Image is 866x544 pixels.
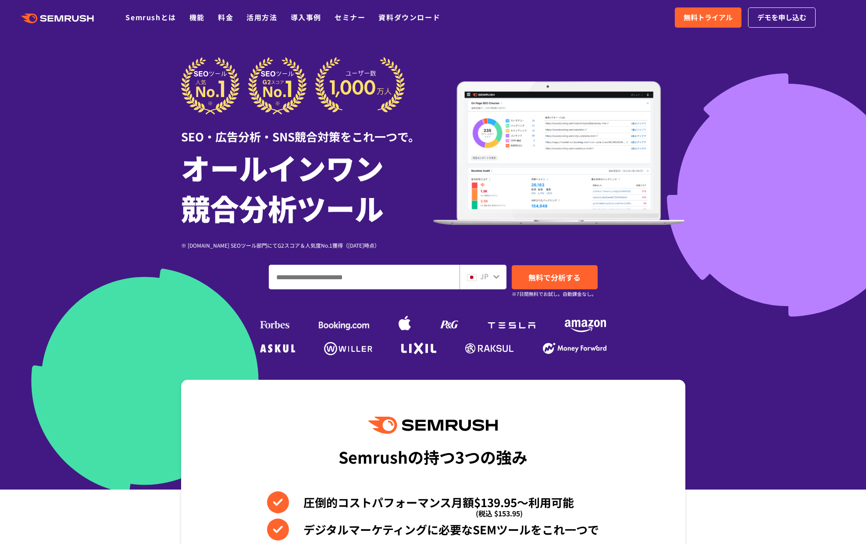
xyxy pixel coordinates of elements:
[757,12,806,23] span: デモを申し込む
[339,440,527,473] div: Semrushの持つ3つの強み
[269,265,459,289] input: ドメイン、キーワードまたはURLを入力してください
[189,12,205,22] a: 機能
[181,115,433,145] div: SEO・広告分析・SNS競合対策をこれ一つで。
[181,147,433,228] h1: オールインワン 競合分析ツール
[748,7,816,28] a: デモを申し込む
[378,12,440,22] a: 資料ダウンロード
[246,12,277,22] a: 活用方法
[267,491,599,513] li: 圧倒的コストパフォーマンス月額$139.95〜利用可能
[267,519,599,540] li: デジタルマーケティングに必要なSEMツールをこれ一つで
[512,265,598,289] a: 無料で分析する
[684,12,733,23] span: 無料トライアル
[675,7,741,28] a: 無料トライアル
[291,12,321,22] a: 導入事例
[125,12,176,22] a: Semrushとは
[512,290,596,298] small: ※7日間無料でお試し。自動課金なし。
[528,272,581,283] span: 無料で分析する
[181,241,433,249] div: ※ [DOMAIN_NAME] SEOツール部門にてG2スコア＆人気度No.1獲得（[DATE]時点）
[476,502,523,524] span: (税込 $153.95)
[480,271,488,281] span: JP
[218,12,233,22] a: 料金
[335,12,365,22] a: セミナー
[368,417,497,434] img: Semrush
